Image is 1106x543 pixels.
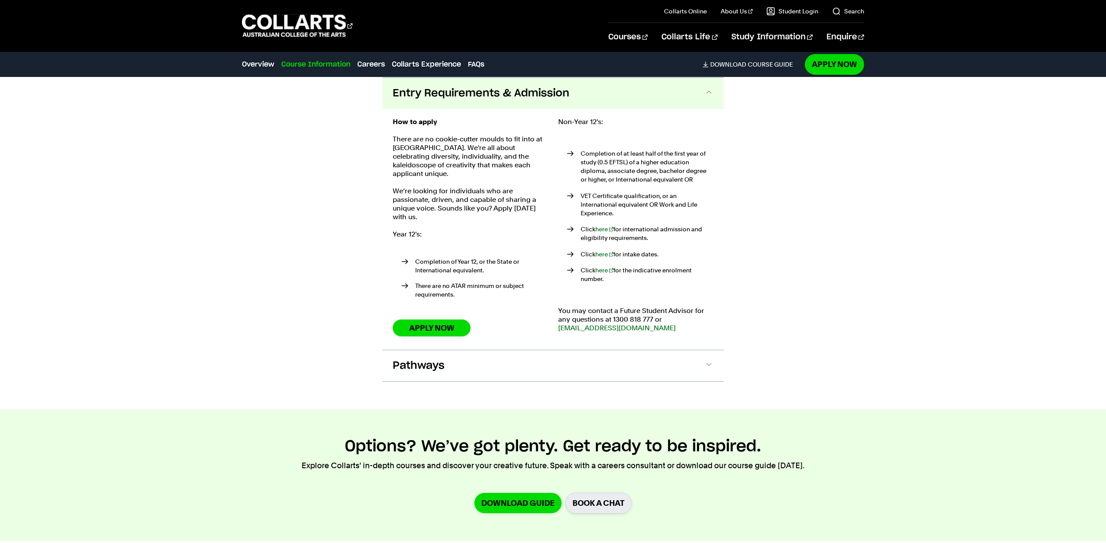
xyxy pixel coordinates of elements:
a: BOOK A CHAT [565,492,632,514]
button: Entry Requirements & Admission [382,78,724,109]
p: You may contact a Future Student Advisor for any questions at 1300 818 777 or [558,307,713,332]
li: Completion of Year 12, or the State or International equivalent. [401,257,548,275]
a: About Us [721,7,753,16]
a: here [595,267,613,274]
a: Collarts Experience [392,59,461,70]
span: Entry Requirements & Admission [393,86,569,100]
a: Careers [357,59,385,70]
a: [EMAIL_ADDRESS][DOMAIN_NAME] [558,324,676,332]
a: Apply Now [393,319,470,336]
p: Click for international admission and eligibility requirements. [581,225,713,242]
div: Entry Requirements & Admission [382,109,724,350]
a: FAQs [468,59,484,70]
p: Non-Year 12's: [558,118,713,126]
a: Search [832,7,864,16]
strong: How to apply [393,118,437,126]
button: Pathways [382,350,724,381]
span: Pathways [393,359,445,373]
p: VET Certificate qualification, or an International equivalent OR Work and Life Experience. [581,192,713,217]
a: here [595,251,613,258]
p: There are no cookie-cutter moulds to fit into at [GEOGRAPHIC_DATA]. We're all about celebrating d... [393,135,548,178]
li: There are no ATAR minimum or subject requirements. [401,281,548,299]
p: We’re looking for individuals who are passionate, driven, and capable of sharing a unique voice. ... [393,187,548,221]
div: Go to homepage [242,13,353,38]
a: DownloadCourse Guide [702,61,800,68]
a: Student Login [766,7,818,16]
h2: Options? We’ve got plenty. Get ready to be inspired. [345,437,761,456]
a: Course Information [281,59,350,70]
a: Study Information [731,23,813,51]
p: Click for intake dates. [581,250,713,259]
p: Explore Collarts' in-depth courses and discover your creative future. Speak with a careers consul... [302,460,804,472]
a: Collarts Online [664,7,707,16]
p: Completion of at least half of the first year of study (0.5 EFTSL) of a higher education diploma,... [581,149,713,184]
span: Download [710,61,746,68]
a: here [595,226,613,233]
p: Click for the indicative enrolment number. [581,266,713,283]
a: Apply Now [805,54,864,74]
a: Overview [242,59,274,70]
a: Download Guide [474,493,562,513]
p: Year 12's: [393,230,548,239]
a: Collarts Life [661,23,717,51]
a: Courses [608,23,648,51]
a: Enquire [826,23,864,51]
